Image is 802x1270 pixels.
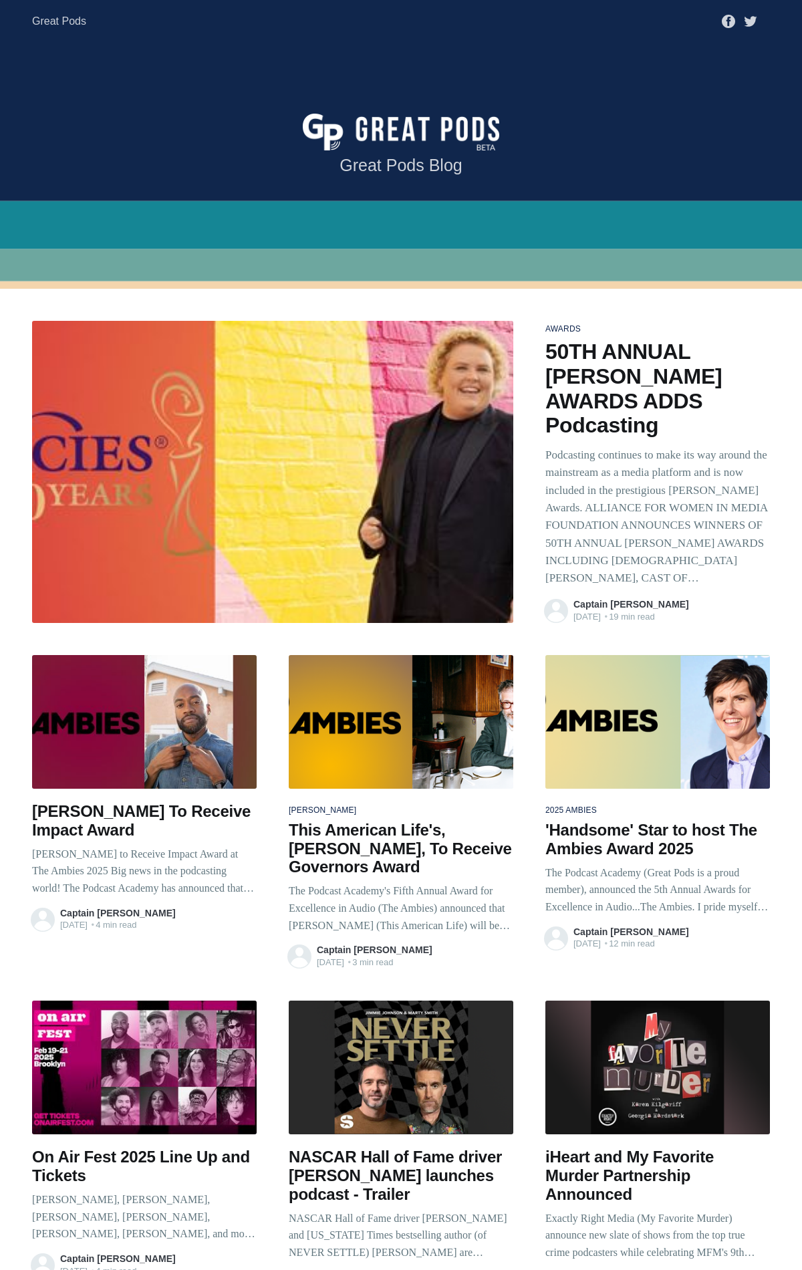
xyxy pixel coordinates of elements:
a: awards 50TH ANNUAL [PERSON_NAME] AWARDS ADDS Podcasting Podcasting continues to make its way arou... [545,321,770,599]
span: 4 min read [60,918,257,932]
img: Host Tig Notaro [545,655,770,789]
time: [DATE] [573,612,601,622]
p: Great Pods Blog [340,155,462,175]
p: Podcasting continues to make its way around the mainstream as a media platform and is now include... [545,447,770,588]
time: [DATE] [317,957,344,967]
img: On Air Fest 2025 [32,1001,257,1134]
time: [DATE] [60,920,88,930]
span: • [92,918,95,932]
p: Exactly Right Media (My Favorite Murder) announce new slate of shows from the top true crime podc... [545,1210,770,1261]
span: 19 min read [573,610,770,624]
a: [PERSON_NAME] To Receive Impact Award [PERSON_NAME] to Receive Impact Award at The Ambies 2025 Bi... [32,789,257,908]
img: Sam Sanders To Receive Impact Award [32,655,257,789]
p: [PERSON_NAME] to Receive Impact Award at The Ambies 2025 Big news in the podcasting world! The Po... [32,846,257,897]
a: Great Pods [32,9,86,33]
img: Great Pods - Podcast Critic and Reviews Blog [303,114,500,150]
p: The Podcast Academy's Fifth Annual Award for Excellence in Audio (The Ambies) announced that [PER... [289,882,513,934]
p: NASCAR Hall of Fame driver [PERSON_NAME] and [US_STATE] Times bestselling author (of NEVER SETTLE... [289,1210,513,1261]
div: 2025 ambies [545,802,770,819]
p: [PERSON_NAME], [PERSON_NAME], [PERSON_NAME], [PERSON_NAME], [PERSON_NAME], [PERSON_NAME], and mor... [32,1191,257,1243]
a: Captain [PERSON_NAME] [60,908,176,918]
span: • [348,956,352,969]
a: Captain [PERSON_NAME] [573,926,689,937]
a: 2025 ambies 'Handsome' Star to host The Ambies Award 2025 The Podcast Academy (Great Pods is a pr... [545,789,770,926]
h2: 'Handsome' Star to host The Ambies Award 2025 [545,821,770,858]
h2: iHeart and My Favorite Murder Partnership Announced [545,1148,770,1203]
span: 3 min read [317,956,513,969]
p: The Podcast Academy (Great Pods is a proud member), announced the 5th Annual Awards for Excellenc... [545,864,770,916]
a: On Air Fest 2025 Line Up and Tickets [PERSON_NAME], [PERSON_NAME], [PERSON_NAME], [PERSON_NAME], ... [32,1134,257,1253]
div: awards [545,321,770,338]
h2: This American Life's, [PERSON_NAME], To Receive Governors Award [289,821,513,876]
a: Captain [PERSON_NAME] [60,1253,176,1264]
img: Ira Glass [289,655,513,789]
span: • [605,610,608,624]
time: [DATE] [573,938,601,948]
h2: 50TH ANNUAL [PERSON_NAME] AWARDS ADDS Podcasting [545,340,770,438]
img: Never Settle [289,1001,513,1134]
span: • [605,937,608,950]
span: 12 min read [573,937,770,950]
a: Captain [PERSON_NAME] [317,944,432,955]
img: Gracie Awards [32,321,513,623]
h2: [PERSON_NAME] To Receive Impact Award [32,802,257,839]
div: [PERSON_NAME] [289,802,513,819]
a: [PERSON_NAME] This American Life's, [PERSON_NAME], To Receive Governors Award The Podcast Academy... [289,789,513,944]
img: My Favorite Murder logo [545,1001,770,1134]
h2: NASCAR Hall of Fame driver [PERSON_NAME] launches podcast - Trailer [289,1148,513,1203]
a: Facebook [722,15,735,26]
h2: On Air Fest 2025 Line Up and Tickets [32,1148,257,1184]
a: Captain [PERSON_NAME] [573,599,689,610]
